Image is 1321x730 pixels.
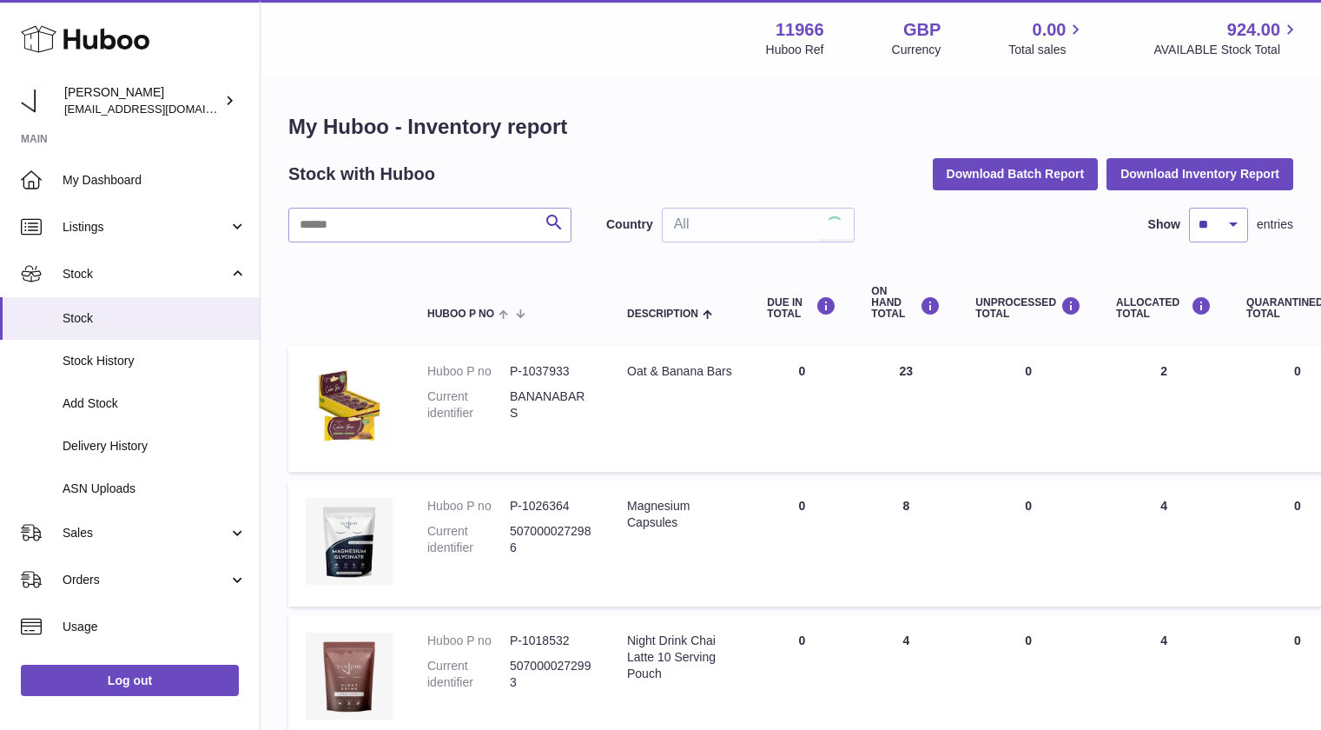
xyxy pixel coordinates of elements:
img: info@tenpm.co [21,88,47,114]
img: product image [306,633,393,720]
dt: Huboo P no [427,498,510,514]
dt: Current identifier [427,388,510,421]
strong: 11966 [776,18,824,42]
div: Currency [892,42,941,58]
div: Magnesium Capsules [627,498,732,531]
dt: Current identifier [427,658,510,691]
div: ON HAND Total [871,286,941,321]
img: product image [306,363,393,450]
dd: P-1018532 [510,633,592,649]
td: 2 [1099,346,1229,472]
button: Download Batch Report [933,158,1099,189]
span: [EMAIL_ADDRESS][DOMAIN_NAME] [64,102,255,116]
dd: P-1037933 [510,363,592,380]
span: 0.00 [1033,18,1067,42]
div: [PERSON_NAME] [64,84,221,117]
img: product image [306,498,393,585]
label: Country [606,216,653,233]
span: Delivery History [63,438,247,455]
span: 0 [1294,364,1301,378]
td: 4 [1099,481,1229,607]
div: Oat & Banana Bars [627,363,732,380]
h2: Stock with Huboo [288,163,435,186]
td: 23 [854,346,958,472]
dd: 5070000272993 [510,658,592,691]
dt: Huboo P no [427,363,510,380]
div: DUE IN TOTAL [767,296,836,320]
a: 924.00 AVAILABLE Stock Total [1153,18,1300,58]
span: Description [627,309,698,320]
span: Usage [63,619,247,635]
dd: BANANABARS [510,388,592,421]
dt: Current identifier [427,523,510,556]
span: ASN Uploads [63,481,247,497]
dt: Huboo P no [427,633,510,649]
a: 0.00 Total sales [1008,18,1086,58]
h1: My Huboo - Inventory report [288,113,1293,141]
button: Download Inventory Report [1106,158,1293,189]
td: 0 [958,481,1099,607]
span: Sales [63,525,228,541]
span: My Dashboard [63,172,247,189]
div: ALLOCATED Total [1116,296,1212,320]
span: Huboo P no [427,309,494,320]
span: Stock [63,266,228,282]
span: Add Stock [63,395,247,412]
dd: P-1026364 [510,498,592,514]
strong: GBP [903,18,941,42]
span: entries [1257,216,1293,233]
td: 8 [854,481,958,607]
span: 0 [1294,634,1301,647]
td: 0 [958,346,1099,472]
label: Show [1148,216,1180,233]
span: 924.00 [1227,18,1280,42]
span: Listings [63,219,228,236]
div: Huboo Ref [766,42,824,58]
span: AVAILABLE Stock Total [1153,42,1300,58]
span: 0 [1294,499,1301,513]
dd: 5070000272986 [510,523,592,556]
div: Night Drink Chai Latte 10 Serving Pouch [627,633,732,682]
span: Orders [63,572,228,588]
div: UNPROCESSED Total [975,296,1081,320]
span: Stock History [63,353,247,369]
span: Stock [63,310,247,327]
td: 0 [750,346,854,472]
span: Total sales [1008,42,1086,58]
a: Log out [21,665,239,696]
td: 0 [750,481,854,607]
